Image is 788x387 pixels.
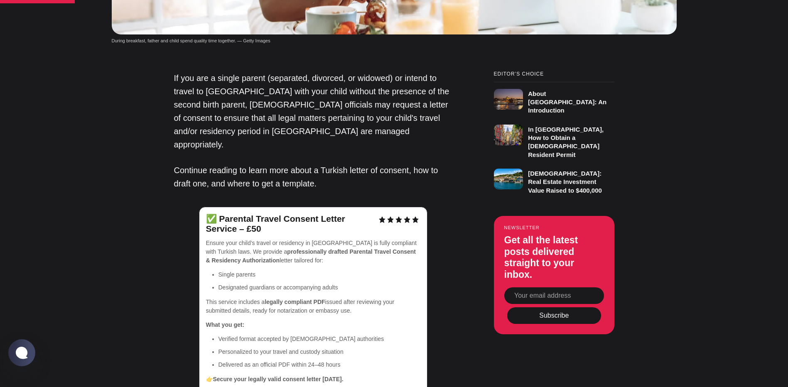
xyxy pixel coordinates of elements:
[206,299,396,314] span: issued after reviewing your submitted details, ready for notarization or embassy use.
[218,336,384,342] span: Verified format accepted by [DEMOGRAPHIC_DATA] authorities
[265,299,325,305] strong: legally compliant PDF
[528,170,602,194] h3: [DEMOGRAPHIC_DATA]: Real Estate Investment Value Raised to $400,000
[528,90,606,114] h3: About [GEOGRAPHIC_DATA]: An Introduction
[92,17,215,32] h1: Start the conversation
[494,165,614,195] a: [DEMOGRAPHIC_DATA]: Real Estate Investment Value Raised to $400,000
[528,126,604,158] h3: In [GEOGRAPHIC_DATA], How to Obtain a [DEMOGRAPHIC_DATA] Resident Permit
[494,82,614,115] a: About [GEOGRAPHIC_DATA]: An Introduction
[174,80,196,89] button: Sign in
[494,121,614,159] a: In [GEOGRAPHIC_DATA], How to Obtain a [DEMOGRAPHIC_DATA] Resident Permit
[13,35,294,45] p: Become a member of to start commenting.
[218,284,338,291] span: Designated guardians or accompanying adults
[280,257,323,264] span: letter tailored for:
[111,80,172,89] span: Already a member?
[504,235,604,280] h3: Get all the latest posts delivered straight to your inbox.
[174,164,452,190] p: Continue reading to learn more about a Turkish letter of consent, how to draft one, and where to ...
[206,376,213,382] span: 👉
[218,271,256,278] span: Single parents
[213,376,344,382] strong: Secure your legally valid consent letter [DATE].
[206,321,245,328] strong: What you get:
[218,361,341,368] span: Delivered as an official PDF within 24–48 hours
[507,307,601,324] button: Subscribe
[126,57,181,75] button: Sign up now
[218,348,344,355] span: Personalized to your travel and custody situation
[504,225,604,230] small: Newsletter
[206,299,265,305] span: This service includes a
[174,71,452,151] p: If you are a single parent (separated, divorced, or widowed) or intend to travel to [GEOGRAPHIC_D...
[112,38,270,43] span: During breakfast, father and child spend quality time together. — Getty Images
[141,36,168,44] span: Ikamet
[206,248,417,264] strong: professionally drafted Parental Travel Consent & Residency Authorization
[494,71,614,77] small: Editor’s Choice
[206,214,348,233] span: ✅ Parental Travel Consent Letter Service – £50
[504,287,604,304] input: Your email address
[206,240,418,255] span: Ensure your child’s travel or residency in [GEOGRAPHIC_DATA] is fully compliant with Turkish laws...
